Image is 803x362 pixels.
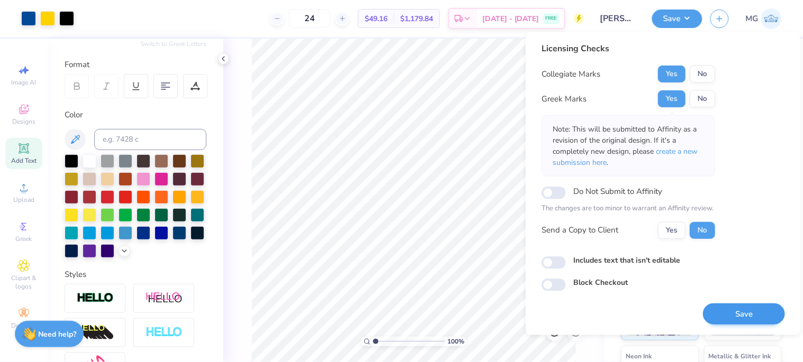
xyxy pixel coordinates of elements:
[365,13,387,24] span: $49.16
[542,68,600,80] div: Collegiate Marks
[11,156,37,165] span: Add Text
[658,66,685,82] button: Yes
[77,292,114,304] img: Stroke
[146,292,183,305] img: Shadow
[709,350,772,361] span: Metallic & Glitter Ink
[652,10,702,28] button: Save
[77,324,114,341] img: 3d Illusion
[12,78,37,87] span: Image AI
[761,8,782,29] img: Michael Galon
[658,222,685,239] button: Yes
[542,93,587,105] div: Greek Marks
[626,350,652,361] span: Neon Ink
[11,321,37,330] span: Decorate
[573,255,680,266] label: Includes text that isn't editable
[146,327,183,339] img: Negative Space
[13,196,34,204] span: Upload
[546,15,557,22] span: FREE
[542,42,715,55] div: Licensing Checks
[690,66,715,82] button: No
[16,235,32,243] span: Greek
[140,40,206,48] button: Switch to Greek Letters
[592,8,644,29] input: Untitled Design
[447,337,464,346] span: 100 %
[690,90,715,107] button: No
[5,274,42,291] span: Clipart & logos
[12,117,35,126] span: Designs
[400,13,433,24] span: $1,179.84
[658,90,685,107] button: Yes
[573,184,662,198] label: Do Not Submit to Affinity
[553,146,698,168] span: create a new submission here
[746,8,782,29] a: MG
[542,203,715,214] p: The changes are too minor to warrant an Affinity review.
[65,59,207,71] div: Format
[746,13,759,25] span: MG
[553,124,704,168] p: Note: This will be submitted to Affinity as a revision of the original design. If it's a complete...
[289,9,330,28] input: – –
[65,268,206,281] div: Styles
[542,224,618,236] div: Send a Copy to Client
[94,129,206,150] input: e.g. 7428 c
[65,109,206,121] div: Color
[39,329,77,339] strong: Need help?
[703,303,785,325] button: Save
[573,277,628,288] label: Block Checkout
[482,13,539,24] span: [DATE] - [DATE]
[690,222,715,239] button: No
